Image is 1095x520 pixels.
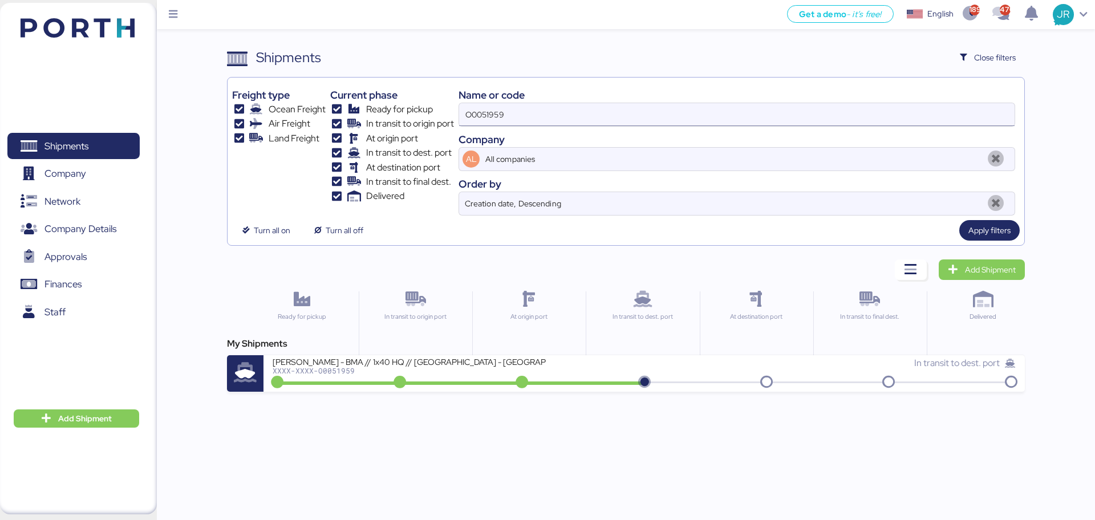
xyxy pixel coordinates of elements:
span: Staff [44,304,66,320]
div: Ready for pickup [250,312,354,322]
span: At destination port [366,161,440,174]
div: In transit to final dest. [818,312,922,322]
span: Add Shipment [58,412,112,425]
button: Add Shipment [14,409,139,428]
span: Ready for pickup [366,103,433,116]
a: Company Details [7,216,140,242]
span: Apply filters [968,224,1011,237]
a: Finances [7,271,140,298]
span: Turn all off [326,224,363,237]
div: My Shipments [227,337,1024,351]
span: Ocean Freight [269,103,326,116]
span: Delivered [366,189,404,203]
div: Name or code [459,87,1015,103]
span: Company Details [44,221,116,237]
a: Shipments [7,133,140,159]
span: At origin port [366,132,418,145]
a: Network [7,188,140,214]
span: JR [1057,7,1069,22]
div: In transit to dest. port [591,312,694,322]
span: Land Freight [269,132,319,145]
span: Turn all on [254,224,290,237]
span: Air Freight [269,117,310,131]
button: Close filters [951,47,1025,68]
a: Company [7,161,140,187]
a: Approvals [7,243,140,270]
span: Shipments [44,138,88,155]
div: At origin port [477,312,581,322]
span: In transit to final dest. [366,175,451,189]
div: Current phase [330,87,454,103]
span: In transit to dest. port [366,146,452,160]
span: Company [44,165,86,182]
span: In transit to dest. port [914,357,1000,369]
div: Shipments [256,47,321,68]
button: Turn all on [232,220,299,241]
span: Network [44,193,80,210]
div: Delivered [932,312,1035,322]
input: AL [483,148,982,170]
div: In transit to origin port [364,312,467,322]
div: Freight type [232,87,325,103]
div: Company [459,132,1015,147]
button: Apply filters [959,220,1020,241]
button: Menu [164,5,183,25]
div: English [927,8,954,20]
a: Staff [7,299,140,325]
span: Close filters [974,51,1016,64]
div: [PERSON_NAME] - BMA // 1x40 HQ // [GEOGRAPHIC_DATA] - [GEOGRAPHIC_DATA] // MBL: PENDIENTE - HBL: ... [273,356,546,366]
div: At destination port [705,312,808,322]
div: Order by [459,176,1015,192]
a: Add Shipment [939,259,1025,280]
button: Turn all off [304,220,372,241]
span: Add Shipment [965,263,1016,277]
span: Finances [44,276,82,292]
span: Approvals [44,249,87,265]
span: In transit to origin port [366,117,454,131]
span: AL [466,153,477,165]
div: XXXX-XXXX-O0051959 [273,367,546,375]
